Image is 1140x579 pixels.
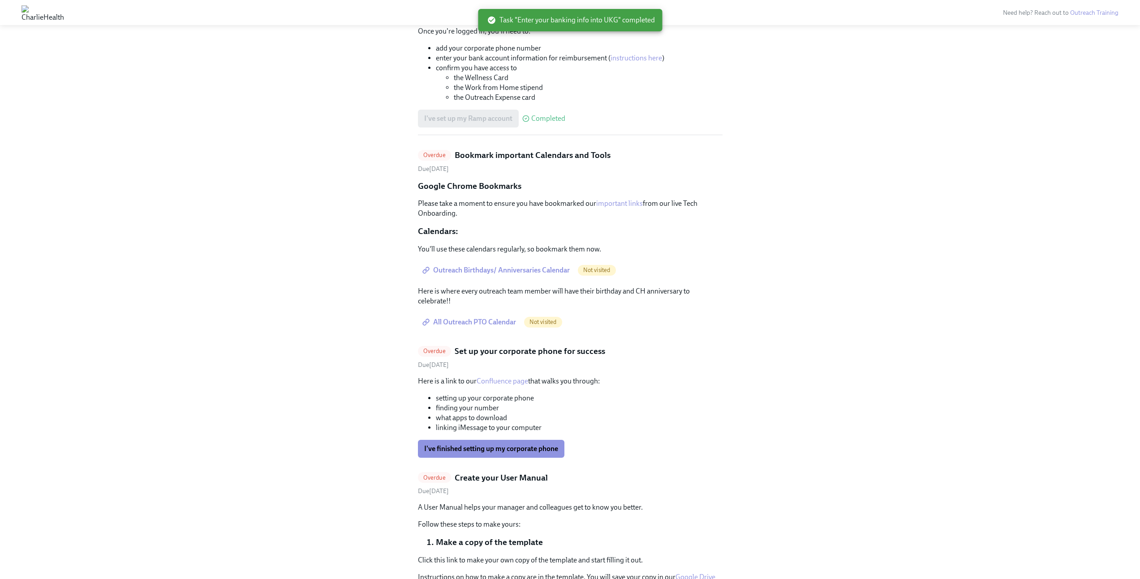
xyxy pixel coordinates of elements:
p: Once you're logged in, you'll need to: [418,26,723,36]
a: OverdueSet up your corporate phone for successDue[DATE] [418,345,723,369]
li: confirm you have access to [436,63,723,102]
a: Outreach Birthdays/ Anniversaries Calendar [418,261,576,279]
span: Task "Enter your banking info into UKG" completed [487,15,655,25]
a: All Outreach PTO Calendar [418,313,522,331]
p: Click this link to make your own copy of the template and start filling it out. [418,555,723,565]
span: Completed [531,115,565,122]
a: instructions here [611,54,662,62]
button: I've finished setting up my corporate phone [418,440,564,458]
p: Follow these steps to make yours: [418,519,723,529]
li: enter your bank account information for reimbursement ( ) [436,53,723,63]
p: Here is where every outreach team member will have their birthday and CH anniversary to celebrate!! [418,286,723,306]
span: Overdue [418,152,451,158]
span: I've finished setting up my corporate phone [424,444,558,453]
p: Google Chrome Bookmarks [418,180,723,192]
span: Outreach Birthdays/ Anniversaries Calendar [424,266,570,275]
li: Make a copy of the template [436,536,723,548]
a: OverdueCreate your User ManualDue[DATE] [418,472,723,496]
h5: Create your User Manual [455,472,548,484]
span: Thursday, August 21st 2025, 10:00 am [418,487,449,495]
a: Confluence page [477,377,528,385]
li: finding your number [436,403,723,413]
li: the Wellness Card [454,73,723,83]
a: OverdueBookmark important Calendars and ToolsDue[DATE] [418,149,723,173]
li: add your corporate phone number [436,43,723,53]
span: Not visited [578,267,616,273]
span: Overdue [418,474,451,481]
span: Wednesday, August 20th 2025, 10:00 am [418,361,449,369]
p: Here is a link to our that walks you through: [418,376,723,386]
p: You'll use these calendars regularly, so bookmark them now. [418,244,723,254]
span: Not visited [524,319,562,325]
p: Calendars: [418,226,723,237]
li: what apps to download [436,413,723,423]
a: important links [596,199,643,208]
h5: Set up your corporate phone for success [455,345,605,357]
p: Please take a moment to ensure you have bookmarked our from our live Tech Onboarding. [418,199,723,218]
span: All Outreach PTO Calendar [424,318,516,327]
span: Tuesday, August 19th 2025, 10:00 am [418,165,449,173]
li: linking iMessage to your computer [436,423,723,433]
li: the Work from Home stipend [454,83,723,93]
li: the Outreach Expense card [454,93,723,102]
li: setting up your corporate phone [436,393,723,403]
p: A User Manual helps your manager and colleagues get to know you better. [418,502,723,512]
img: CharlieHealth [22,5,64,20]
span: Overdue [418,348,451,354]
span: Need help? Reach out to [1003,9,1118,17]
a: Outreach Training [1070,9,1118,17]
h5: Bookmark important Calendars and Tools [455,149,611,161]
